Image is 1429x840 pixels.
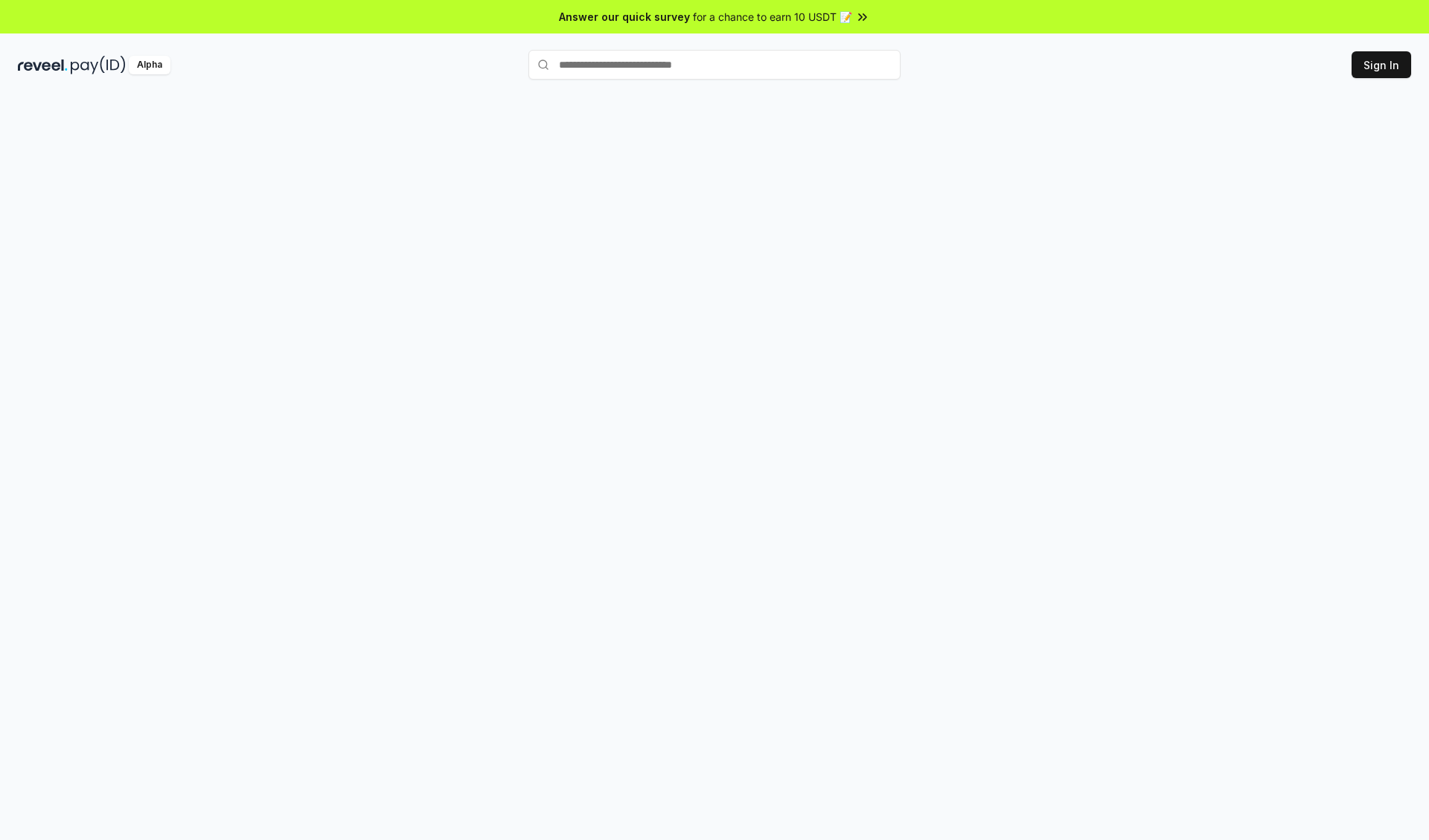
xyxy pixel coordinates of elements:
img: pay_id [71,56,126,74]
button: Sign In [1352,51,1411,78]
span: for a chance to earn 10 USDT 📝 [693,9,852,25]
span: Answer our quick survey [559,9,690,25]
div: Alpha [129,56,170,74]
img: reveel_dark [18,56,68,74]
